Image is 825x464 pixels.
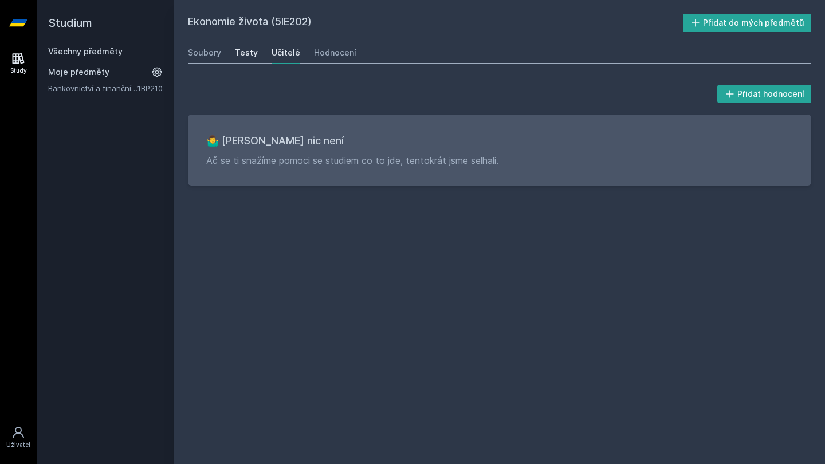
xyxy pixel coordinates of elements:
button: Přidat hodnocení [717,85,812,103]
a: Soubory [188,41,221,64]
h3: 🤷‍♂️ [PERSON_NAME] nic není [206,133,793,149]
button: Přidat do mých předmětů [683,14,812,32]
a: Uživatel [2,420,34,455]
a: Hodnocení [314,41,356,64]
div: Uživatel [6,441,30,449]
a: Study [2,46,34,81]
span: Moje předměty [48,66,109,78]
a: Bankovnictví a finanční instituce [48,82,137,94]
p: Ač se ti snažíme pomoci se studiem co to jde, tentokrát jsme selhali. [206,154,793,167]
div: Učitelé [272,47,300,58]
a: Všechny předměty [48,46,123,56]
div: Hodnocení [314,47,356,58]
div: Soubory [188,47,221,58]
a: Testy [235,41,258,64]
a: 1BP210 [137,84,163,93]
h2: Ekonomie života (5IE202) [188,14,683,32]
a: Učitelé [272,41,300,64]
div: Testy [235,47,258,58]
div: Study [10,66,27,75]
